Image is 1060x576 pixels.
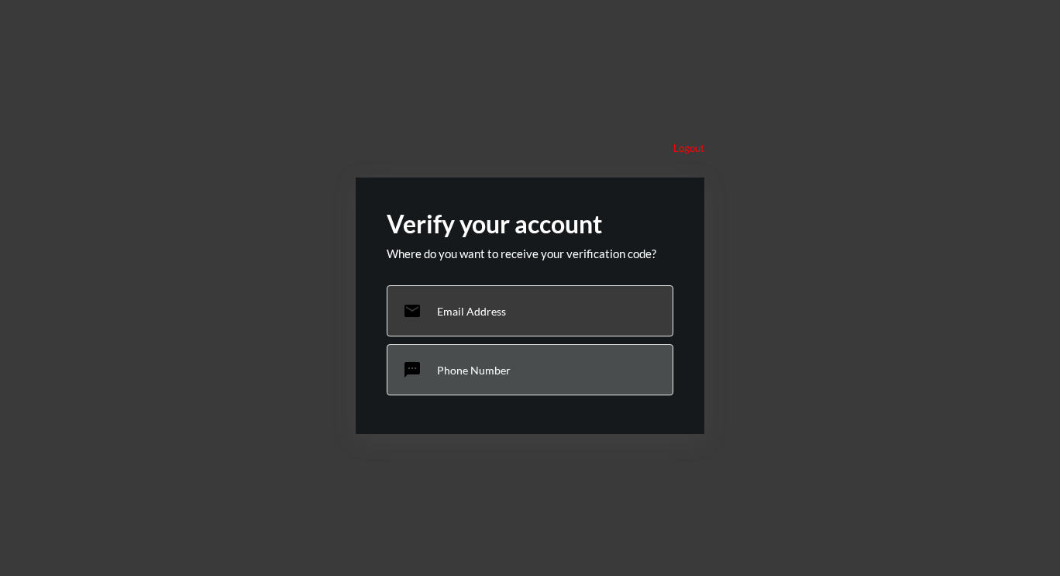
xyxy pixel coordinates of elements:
[403,360,422,379] mat-icon: sms
[437,305,506,318] p: Email Address
[387,209,673,239] h2: Verify your account
[387,247,673,260] p: Where do you want to receive your verification code?
[403,302,422,320] mat-icon: email
[673,142,704,154] p: Logout
[437,364,511,377] p: Phone Number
